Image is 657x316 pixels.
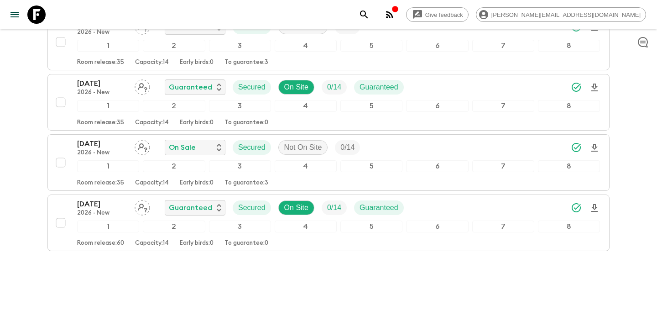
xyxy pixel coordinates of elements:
[472,40,534,52] div: 7
[47,74,610,131] button: [DATE]2026 - NewAssign pack leaderGuaranteedSecuredOn SiteTrip FillGuaranteed12345678Room release...
[238,142,266,153] p: Secured
[284,142,322,153] p: Not On Site
[5,5,24,24] button: menu
[275,100,337,112] div: 4
[238,82,266,93] p: Secured
[538,100,600,112] div: 8
[143,100,205,112] div: 2
[360,82,398,93] p: Guaranteed
[233,80,271,95] div: Secured
[209,100,271,112] div: 3
[209,160,271,172] div: 3
[406,221,468,232] div: 6
[77,29,127,36] p: 2026 - New
[322,200,347,215] div: Trip Fill
[135,59,169,66] p: Capacity: 14
[77,89,127,96] p: 2026 - New
[135,142,150,150] span: Assign pack leader
[327,202,341,213] p: 0 / 14
[224,119,268,126] p: To guarantee: 0
[406,160,468,172] div: 6
[47,14,610,70] button: [DATE]2026 - NewAssign pack leaderOn SaleSecuredNot On SiteTrip Fill12345678Room release:35Capaci...
[406,100,468,112] div: 6
[77,179,124,187] p: Room release: 35
[355,5,373,24] button: search adventures
[77,59,124,66] p: Room release: 35
[284,202,308,213] p: On Site
[143,40,205,52] div: 2
[169,82,212,93] p: Guaranteed
[340,142,355,153] p: 0 / 14
[143,160,205,172] div: 2
[135,240,169,247] p: Capacity: 14
[472,221,534,232] div: 7
[224,59,268,66] p: To guarantee: 3
[340,100,402,112] div: 5
[278,200,314,215] div: On Site
[472,100,534,112] div: 7
[538,40,600,52] div: 8
[420,11,468,18] span: Give feedback
[180,59,214,66] p: Early birds: 0
[77,78,127,89] p: [DATE]
[538,221,600,232] div: 8
[360,202,398,213] p: Guaranteed
[47,195,610,251] button: [DATE]2026 - NewAssign pack leaderGuaranteedSecuredOn SiteTrip FillGuaranteed12345678Room release...
[135,119,169,126] p: Capacity: 14
[340,160,402,172] div: 5
[77,199,127,210] p: [DATE]
[233,200,271,215] div: Secured
[77,240,124,247] p: Room release: 60
[77,160,139,172] div: 1
[180,240,214,247] p: Early birds: 0
[571,202,582,213] svg: Synced Successfully
[238,202,266,213] p: Secured
[275,40,337,52] div: 4
[486,11,646,18] span: [PERSON_NAME][EMAIL_ADDRESS][DOMAIN_NAME]
[340,221,402,232] div: 5
[47,134,610,191] button: [DATE]2026 - NewAssign pack leaderOn SaleSecuredNot On SiteTrip Fill12345678Room release:35Capaci...
[169,202,212,213] p: Guaranteed
[77,221,139,232] div: 1
[135,179,169,187] p: Capacity: 14
[77,210,127,217] p: 2026 - New
[77,149,127,157] p: 2026 - New
[169,142,196,153] p: On Sale
[571,142,582,153] svg: Synced Successfully
[406,7,469,22] a: Give feedback
[77,100,139,112] div: 1
[327,82,341,93] p: 0 / 14
[180,119,214,126] p: Early birds: 0
[209,40,271,52] div: 3
[335,140,360,155] div: Trip Fill
[406,40,468,52] div: 6
[135,82,150,90] span: Assign pack leader
[322,80,347,95] div: Trip Fill
[77,138,127,149] p: [DATE]
[476,7,646,22] div: [PERSON_NAME][EMAIL_ADDRESS][DOMAIN_NAME]
[284,82,308,93] p: On Site
[571,82,582,93] svg: Synced Successfully
[589,82,600,93] svg: Download Onboarding
[143,221,205,232] div: 2
[340,40,402,52] div: 5
[275,221,337,232] div: 4
[233,140,271,155] div: Secured
[472,160,534,172] div: 7
[589,142,600,153] svg: Download Onboarding
[77,119,124,126] p: Room release: 35
[209,221,271,232] div: 3
[538,160,600,172] div: 8
[278,80,314,95] div: On Site
[180,179,214,187] p: Early birds: 0
[278,140,328,155] div: Not On Site
[77,40,139,52] div: 1
[275,160,337,172] div: 4
[589,203,600,214] svg: Download Onboarding
[224,240,268,247] p: To guarantee: 0
[224,179,268,187] p: To guarantee: 3
[135,203,150,210] span: Assign pack leader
